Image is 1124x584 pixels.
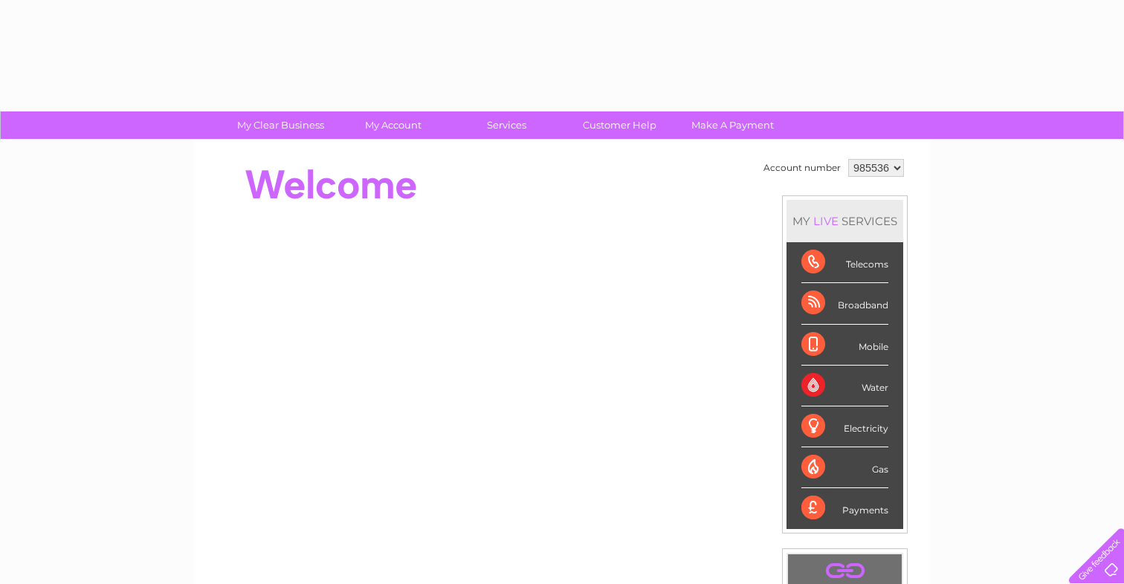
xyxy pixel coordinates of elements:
[219,111,342,139] a: My Clear Business
[445,111,568,139] a: Services
[332,111,455,139] a: My Account
[801,325,888,366] div: Mobile
[801,488,888,528] div: Payments
[801,447,888,488] div: Gas
[801,406,888,447] div: Electricity
[810,214,842,228] div: LIVE
[558,111,681,139] a: Customer Help
[787,200,903,242] div: MY SERVICES
[801,242,888,283] div: Telecoms
[801,366,888,406] div: Water
[792,558,898,584] a: .
[671,111,794,139] a: Make A Payment
[801,283,888,324] div: Broadband
[760,155,844,181] td: Account number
